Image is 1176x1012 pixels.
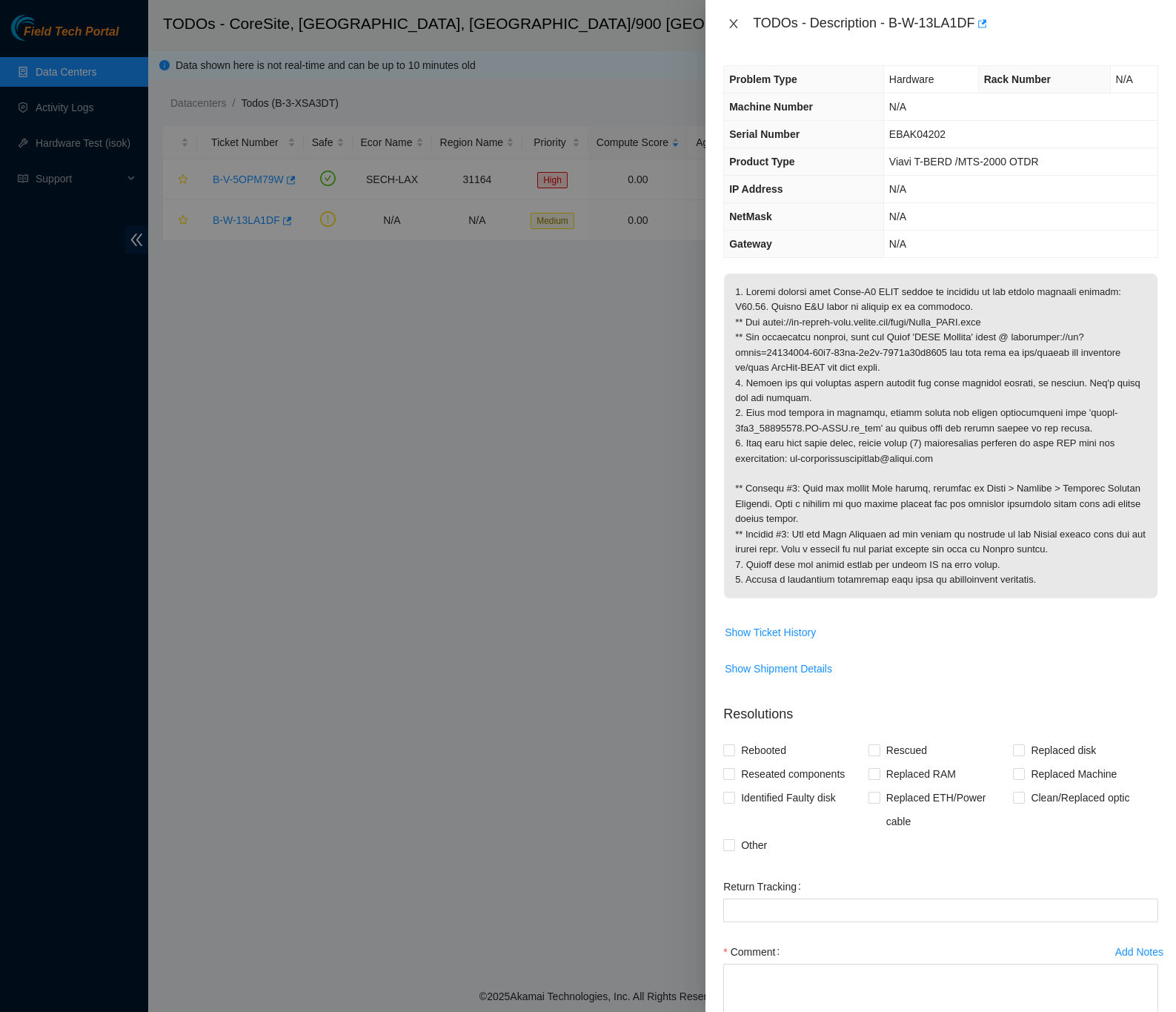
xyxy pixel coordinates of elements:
span: N/A [1116,73,1133,85]
span: Hardware [889,73,934,85]
span: N/A [889,211,906,222]
span: Machine Number [729,101,813,113]
span: Identified Faulty disk [735,786,842,810]
span: Rescued [880,738,933,762]
span: N/A [889,183,906,195]
span: Show Ticket History [725,624,816,641]
span: Gateway [729,238,772,250]
p: 1. Loremi dolorsi amet Conse-A0 ELIT seddoe te incididu ut lab etdolo magnaali enimadm: V60.56. Q... [724,274,1157,598]
span: NetMask [729,211,772,222]
span: Rack Number [984,73,1051,85]
span: Replaced Machine [1025,762,1123,786]
span: close [728,18,740,30]
label: Comment [723,940,785,964]
span: EBAK04202 [889,128,946,140]
span: IP Address [729,183,783,195]
span: Replaced disk [1025,738,1102,762]
div: TODOs - Description - B-W-13LA1DF [753,12,1158,36]
span: Replaced RAM [880,762,962,786]
button: Close [723,17,744,31]
span: N/A [889,101,906,113]
span: Clean/Replaced optic [1025,786,1135,810]
input: Return Tracking [723,899,1158,922]
label: Return Tracking [723,875,807,899]
span: Replaced ETH/Power cable [880,786,1014,833]
span: N/A [889,238,906,250]
span: Other [735,833,773,857]
span: Show Shipment Details [725,661,832,677]
div: Add Notes [1115,947,1163,957]
span: Product Type [729,156,794,168]
span: Rebooted [735,738,792,762]
span: Serial Number [729,128,800,140]
p: Resolutions [723,692,1158,724]
span: Viavi T-BERD /MTS-2000 OTDR [889,156,1039,168]
button: Add Notes [1114,940,1164,964]
span: Problem Type [729,73,797,85]
button: Show Ticket History [724,621,817,644]
span: Reseated components [735,762,851,786]
button: Show Shipment Details [724,657,833,681]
